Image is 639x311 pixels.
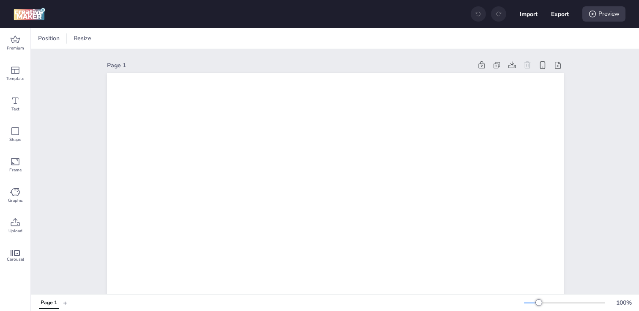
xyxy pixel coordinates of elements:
div: Tabs [35,295,63,310]
div: Preview [582,6,625,22]
img: logo Creative Maker [14,8,45,20]
span: Resize [72,34,93,43]
div: Page 1 [107,61,472,70]
span: Upload [8,228,22,234]
span: Text [11,106,19,113]
div: 100 % [614,298,634,307]
button: + [63,295,67,310]
div: Page 1 [41,299,57,307]
button: Import [520,5,538,23]
span: Graphic [8,197,23,204]
span: Template [6,75,24,82]
span: Position [36,34,61,43]
span: Carousel [7,256,24,263]
span: Frame [9,167,22,173]
span: Premium [7,45,24,52]
span: Shape [9,136,21,143]
button: Export [551,5,569,23]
